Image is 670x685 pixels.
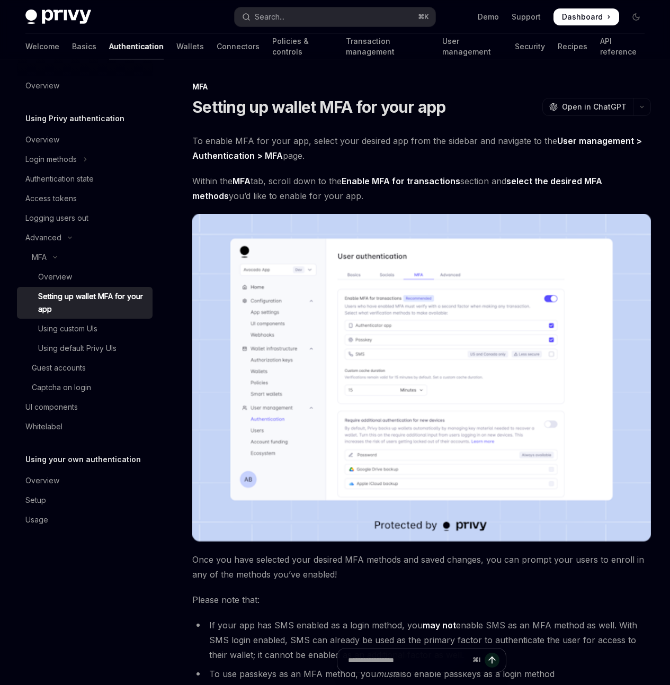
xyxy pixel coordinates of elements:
[192,214,651,542] img: images/MFA2.png
[25,79,59,92] div: Overview
[628,8,645,25] button: Toggle dark mode
[38,290,146,316] div: Setting up wallet MFA for your app
[17,228,153,247] button: Toggle Advanced section
[17,510,153,529] a: Usage
[217,34,260,59] a: Connectors
[192,97,446,116] h1: Setting up wallet MFA for your app
[25,453,141,466] h5: Using your own authentication
[25,153,77,166] div: Login methods
[562,102,627,112] span: Open in ChatGPT
[17,398,153,417] a: UI components
[442,34,502,59] a: User management
[25,231,61,244] div: Advanced
[235,7,435,26] button: Open search
[17,248,153,267] button: Toggle MFA section
[478,12,499,22] a: Demo
[600,34,645,59] a: API reference
[192,618,651,662] li: If your app has SMS enabled as a login method, you enable SMS as an MFA method as well. With SMS ...
[72,34,96,59] a: Basics
[423,620,456,630] strong: may not
[255,11,284,23] div: Search...
[25,10,91,24] img: dark logo
[17,169,153,188] a: Authentication state
[25,474,59,487] div: Overview
[17,267,153,286] a: Overview
[17,287,153,319] a: Setting up wallet MFA for your app
[25,133,59,146] div: Overview
[32,381,91,394] div: Captcha on login
[38,271,72,283] div: Overview
[192,82,651,92] div: MFA
[38,342,117,355] div: Using default Privy UIs
[25,192,77,205] div: Access tokens
[192,592,651,607] span: Please note that:
[25,420,62,433] div: Whitelabel
[25,513,48,526] div: Usage
[32,362,86,374] div: Guest accounts
[558,34,587,59] a: Recipes
[17,130,153,149] a: Overview
[418,13,429,21] span: ⌘ K
[17,378,153,397] a: Captcha on login
[17,189,153,208] a: Access tokens
[17,319,153,338] a: Using custom UIs
[17,491,153,510] a: Setup
[553,8,619,25] a: Dashboard
[192,133,651,163] span: To enable MFA for your app, select your desired app from the sidebar and navigate to the page.
[562,12,603,22] span: Dashboard
[25,112,124,125] h5: Using Privy authentication
[17,209,153,228] a: Logging users out
[25,401,78,413] div: UI components
[512,12,541,22] a: Support
[17,150,153,169] button: Toggle Login methods section
[192,174,651,203] span: Within the tab, scroll down to the section and you’d like to enable for your app.
[17,471,153,490] a: Overview
[17,358,153,377] a: Guest accounts
[176,34,204,59] a: Wallets
[25,34,59,59] a: Welcome
[38,322,97,335] div: Using custom UIs
[233,176,251,186] strong: MFA
[109,34,164,59] a: Authentication
[17,339,153,358] a: Using default Privy UIs
[17,76,153,95] a: Overview
[272,34,333,59] a: Policies & controls
[515,34,545,59] a: Security
[25,173,94,185] div: Authentication state
[25,212,88,224] div: Logging users out
[485,653,499,668] button: Send message
[32,251,47,264] div: MFA
[348,648,468,672] input: Ask a question...
[342,176,460,186] strong: Enable MFA for transactions
[17,417,153,436] a: Whitelabel
[25,494,46,507] div: Setup
[192,552,651,582] span: Once you have selected your desired MFA methods and saved changes, you can prompt your users to e...
[346,34,430,59] a: Transaction management
[542,98,633,116] button: Open in ChatGPT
